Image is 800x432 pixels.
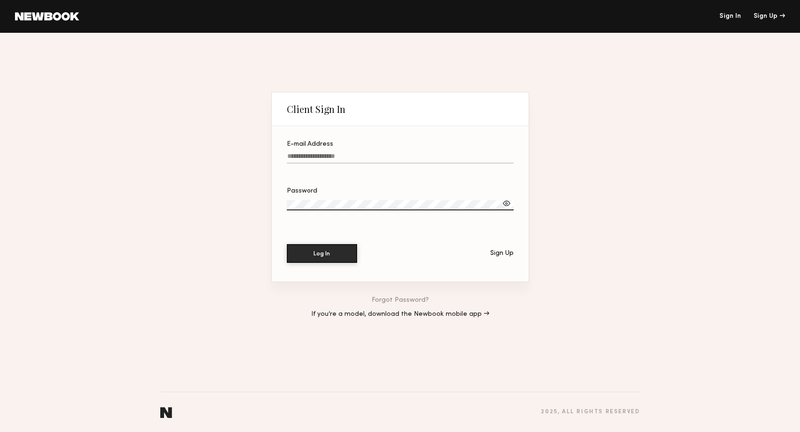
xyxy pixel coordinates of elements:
a: Sign In [719,13,741,20]
div: 2025 , all rights reserved [541,409,640,415]
div: Client Sign In [287,104,345,115]
a: If you’re a model, download the Newbook mobile app → [311,311,489,318]
div: E-mail Address [287,141,514,148]
input: Password [287,200,514,210]
input: E-mail Address [287,153,514,164]
button: Log In [287,244,357,263]
div: Sign Up [490,250,514,257]
div: Sign Up [754,13,785,20]
a: Forgot Password? [372,297,429,304]
div: Password [287,188,514,194]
